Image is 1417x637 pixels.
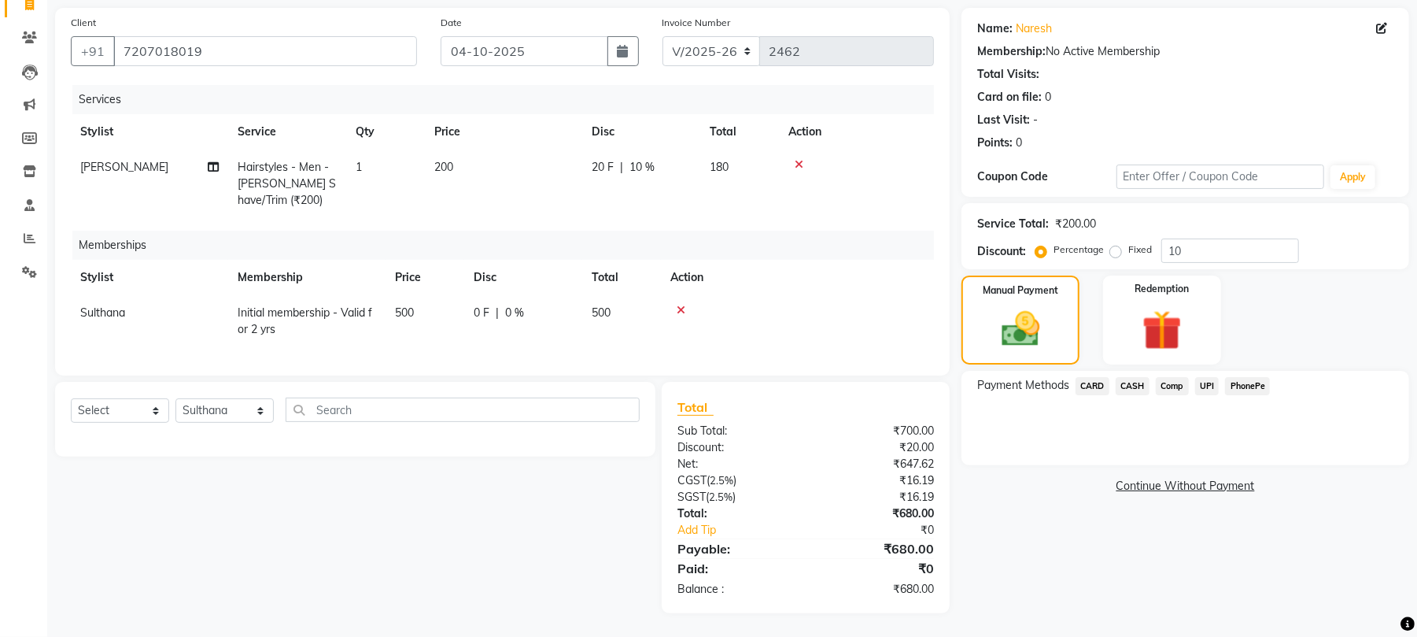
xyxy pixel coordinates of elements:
th: Membership [228,260,386,295]
span: PhonePe [1225,377,1270,395]
span: 200 [434,160,453,174]
span: Comp [1156,377,1189,395]
span: UPI [1195,377,1220,395]
div: No Active Membership [977,43,1393,60]
div: ₹680.00 [806,539,946,558]
div: ( ) [666,472,806,489]
div: Services [72,85,946,114]
span: Total [677,399,714,416]
input: Search by Name/Mobile/Email/Code [113,36,417,66]
div: ₹0 [806,559,946,578]
div: Coupon Code [977,169,1116,185]
span: 2.5% [709,491,732,503]
span: 1 [356,160,362,174]
th: Stylist [71,260,228,295]
div: - [1033,112,1038,128]
a: Add Tip [666,522,829,539]
div: Discount: [666,439,806,456]
span: | [496,305,499,321]
span: CARD [1076,377,1109,395]
div: Memberships [72,231,946,260]
span: CASH [1116,377,1149,395]
span: 180 [710,160,729,174]
input: Search [286,398,640,422]
th: Qty [346,114,425,150]
div: Net: [666,456,806,472]
span: | [620,159,623,176]
div: ₹680.00 [806,581,946,598]
div: 0 [1016,135,1022,151]
span: CGST [677,473,707,487]
label: Fixed [1128,243,1152,257]
span: 10 % [629,159,655,176]
div: Last Visit: [977,112,1030,128]
span: 0 F [474,305,489,321]
th: Total [582,260,661,295]
div: ₹16.19 [806,489,946,506]
div: ₹200.00 [1055,216,1096,232]
span: Hairstyles - Men - [PERSON_NAME] Shave/Trim (₹200) [238,160,336,207]
img: _cash.svg [990,307,1052,351]
span: SGST [677,490,706,504]
div: 0 [1045,89,1051,106]
button: Apply [1330,165,1375,189]
th: Disc [464,260,582,295]
th: Price [386,260,464,295]
label: Percentage [1054,243,1104,257]
div: Balance : [666,581,806,598]
div: ( ) [666,489,806,506]
span: 2.5% [710,474,733,487]
th: Action [779,114,934,150]
div: Total Visits: [977,66,1039,83]
div: Paid: [666,559,806,578]
label: Manual Payment [983,283,1058,298]
input: Enter Offer / Coupon Code [1116,165,1324,189]
label: Redemption [1135,282,1189,296]
span: [PERSON_NAME] [80,160,168,174]
button: +91 [71,36,115,66]
div: ₹0 [829,522,946,539]
label: Invoice Number [662,16,731,30]
div: Payable: [666,539,806,558]
div: ₹700.00 [806,423,946,439]
div: Name: [977,20,1013,37]
th: Disc [582,114,700,150]
label: Client [71,16,96,30]
div: ₹680.00 [806,506,946,522]
span: Sulthana [80,306,125,320]
th: Price [425,114,582,150]
div: Card on file: [977,89,1042,106]
div: Total: [666,506,806,522]
span: 500 [592,306,611,320]
div: ₹647.62 [806,456,946,472]
div: Points: [977,135,1013,151]
span: 20 F [592,159,614,176]
div: Discount: [977,243,1026,260]
th: Service [228,114,346,150]
span: 0 % [505,305,524,321]
a: Continue Without Payment [965,478,1406,494]
th: Stylist [71,114,228,150]
a: Naresh [1016,20,1052,37]
span: Payment Methods [977,377,1069,394]
img: _gift.svg [1130,306,1194,355]
div: Membership: [977,43,1046,60]
div: ₹16.19 [806,472,946,489]
th: Action [661,260,934,295]
div: Service Total: [977,216,1049,232]
div: Sub Total: [666,423,806,439]
label: Date [441,16,462,30]
span: Initial membership - Valid for 2 yrs [238,306,372,336]
th: Total [700,114,779,150]
div: ₹20.00 [806,439,946,456]
span: 500 [395,306,414,320]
